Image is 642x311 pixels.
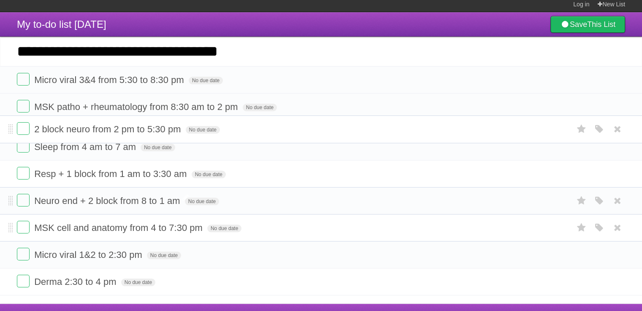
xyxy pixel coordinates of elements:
[17,167,30,180] label: Done
[34,276,118,287] span: Derma 2:30 to 4 pm
[574,122,590,136] label: Star task
[34,249,144,260] span: Micro viral 1&2 to 2:30 pm
[192,171,226,178] span: No due date
[587,20,615,29] b: This List
[550,16,625,33] a: SaveThis List
[17,248,30,260] label: Done
[207,225,241,232] span: No due date
[34,196,182,206] span: Neuro end + 2 block from 8 to 1 am
[34,142,138,152] span: Sleep from 4 am to 7 am
[121,279,155,286] span: No due date
[17,140,30,153] label: Done
[34,102,240,112] span: MSK patho + rheumatology from 8:30 am to 2 pm
[189,77,223,84] span: No due date
[17,122,30,135] label: Done
[574,221,590,235] label: Star task
[17,221,30,233] label: Done
[17,194,30,206] label: Done
[243,104,277,111] span: No due date
[17,73,30,86] label: Done
[147,252,181,259] span: No due date
[17,19,106,30] span: My to-do list [DATE]
[574,194,590,208] label: Star task
[141,144,175,151] span: No due date
[186,126,220,134] span: No due date
[17,275,30,287] label: Done
[17,100,30,113] label: Done
[34,223,205,233] span: MSK cell and anatomy from 4 to 7:30 pm
[34,75,186,85] span: Micro viral 3&4 from 5:30 to 8:30 pm
[34,124,183,134] span: 2 block neuro from 2 pm to 5:30 pm
[34,169,189,179] span: Resp + 1 block from 1 am to 3:30 am
[185,198,219,205] span: No due date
